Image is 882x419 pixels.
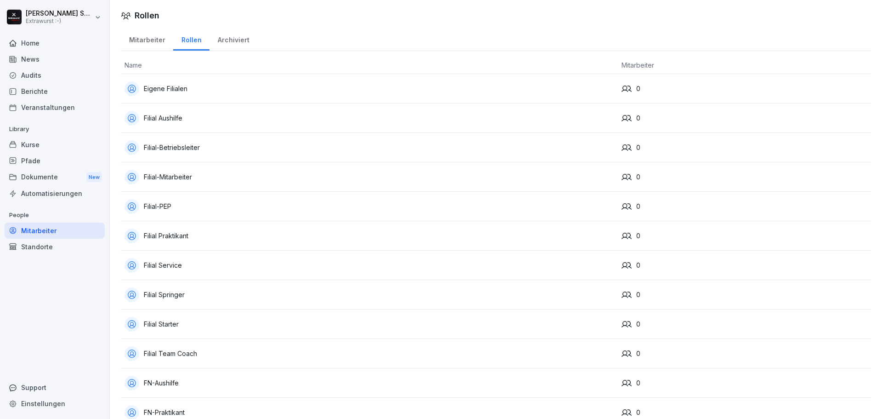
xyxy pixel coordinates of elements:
[5,35,105,51] a: Home
[121,57,618,74] th: Name
[5,51,105,67] a: News
[622,84,867,94] div: 0
[5,122,105,137] p: Library
[622,260,867,270] div: 0
[5,239,105,255] a: Standorte
[124,287,614,302] div: Filial Springer
[5,169,105,186] div: Dokumente
[121,27,173,51] a: Mitarbeiter
[618,57,871,74] th: Mitarbeiter
[622,319,867,329] div: 0
[124,376,614,390] div: FN-Aushilfe
[5,153,105,169] a: Pfade
[124,170,614,184] div: Filial-Mitarbeiter
[5,169,105,186] a: DokumenteNew
[5,208,105,223] p: People
[5,137,105,153] a: Kurse
[124,258,614,273] div: Filial Service
[622,172,867,182] div: 0
[124,317,614,332] div: Filial Starter
[124,140,614,155] div: Filial-Betriebsleiter
[5,83,105,99] a: Berichte
[124,229,614,243] div: Filial Praktikant
[622,349,867,359] div: 0
[622,378,867,388] div: 0
[5,379,105,396] div: Support
[5,223,105,239] a: Mitarbeiter
[86,172,102,183] div: New
[622,143,867,153] div: 0
[5,67,105,83] a: Audits
[622,290,867,300] div: 0
[622,231,867,241] div: 0
[26,10,93,17] p: [PERSON_NAME] Sämisch
[5,99,105,115] a: Veranstaltungen
[26,18,93,24] p: Extrawurst :-)
[5,185,105,201] a: Automatisierungen
[124,111,614,126] div: Filial Aushilfe
[124,81,614,96] div: Eigene Filialen
[622,201,867,212] div: 0
[622,113,867,123] div: 0
[173,27,209,51] a: Rollen
[124,346,614,361] div: Filial Team Coach
[209,27,257,51] a: Archiviert
[135,9,159,22] h1: Rollen
[124,199,614,214] div: Filial-PEP
[5,396,105,412] a: Einstellungen
[622,408,867,418] div: 0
